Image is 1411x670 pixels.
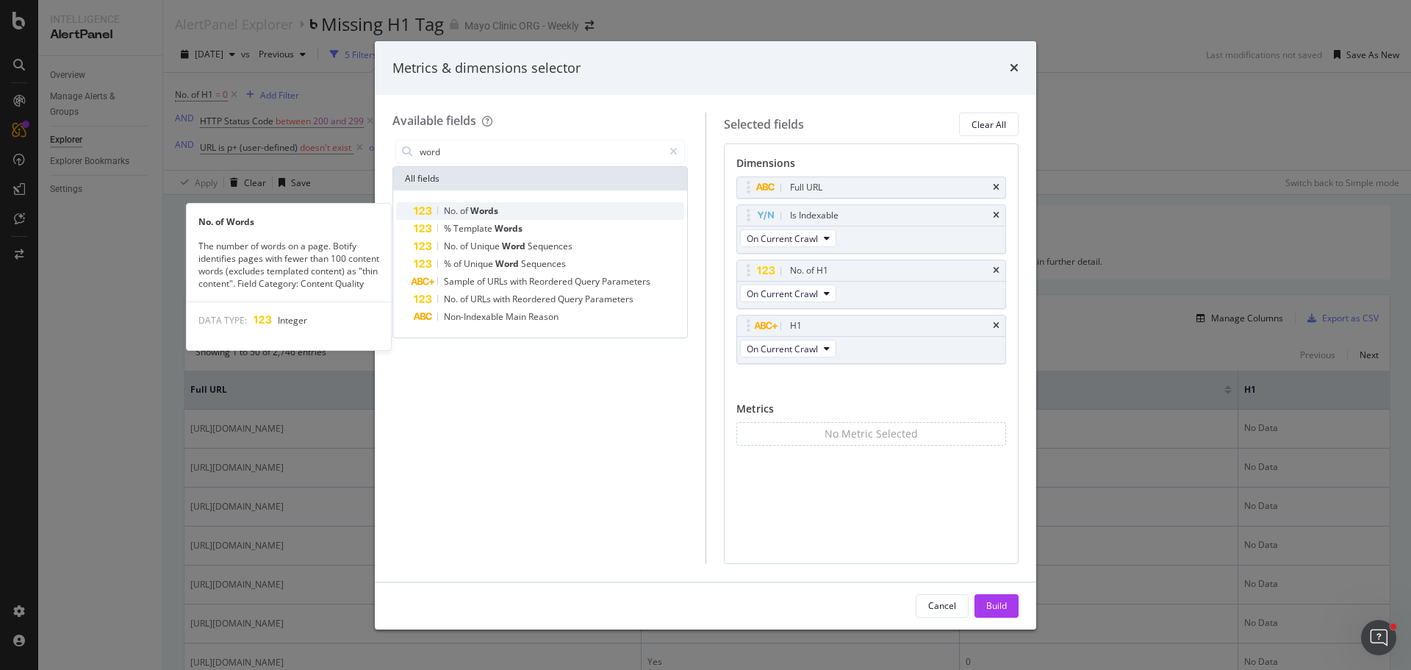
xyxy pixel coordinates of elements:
span: Sequences [521,257,566,270]
button: Cancel [916,594,969,618]
span: with [493,293,512,305]
div: H1timesOn Current Crawl [736,315,1007,364]
span: No. [444,240,460,252]
span: Query [575,275,602,288]
div: Is IndexabletimesOn Current Crawl [736,204,1007,254]
span: % [444,222,453,235]
div: H1 [790,318,802,333]
iframe: Intercom live chat [1361,620,1396,655]
div: times [993,321,999,330]
span: No. [444,204,460,217]
span: % [444,257,453,270]
div: Cancel [928,599,956,612]
div: Dimensions [736,156,1007,177]
span: of [460,240,470,252]
div: modal [375,41,1036,630]
span: Reason [528,310,559,323]
div: Build [986,599,1007,612]
button: On Current Crawl [740,229,836,247]
div: No. of H1 [790,263,828,278]
span: Main [506,310,528,323]
span: Sequences [528,240,572,252]
div: Available fields [392,113,476,129]
span: Unique [464,257,495,270]
span: Word [502,240,528,252]
div: The number of words on a page. Botify identifies pages with fewer than 100 content words (exclude... [187,240,391,291]
span: Parameters [585,293,633,305]
div: Full URL [790,180,822,195]
div: times [993,183,999,192]
span: Sample [444,275,477,288]
input: Search by field name [418,140,663,163]
span: Word [495,257,521,270]
div: Metrics & dimensions selector [392,59,581,78]
div: Selected fields [724,116,804,133]
span: with [510,275,529,288]
span: Parameters [602,275,650,288]
div: Full URLtimes [736,177,1007,199]
span: of [460,293,470,305]
span: On Current Crawl [747,343,818,355]
div: No Metric Selected [825,427,918,441]
span: URLs [487,275,510,288]
span: Query [558,293,585,305]
span: On Current Crawl [747,288,818,300]
span: of [477,275,487,288]
span: Words [495,222,523,235]
div: No. of Words [187,215,391,228]
button: On Current Crawl [740,285,836,302]
span: Words [470,204,498,217]
div: times [1010,59,1019,78]
span: Non-Indexable [444,310,506,323]
span: URLs [470,293,493,305]
span: Unique [470,240,502,252]
div: times [993,266,999,275]
span: of [460,204,470,217]
div: times [993,211,999,220]
button: Clear All [959,113,1019,136]
span: Reordered [529,275,575,288]
span: Template [453,222,495,235]
div: Is Indexable [790,208,839,223]
div: All fields [393,167,687,190]
span: No. [444,293,460,305]
span: of [453,257,464,270]
span: Reordered [512,293,558,305]
button: On Current Crawl [740,340,836,357]
div: No. of H1timesOn Current Crawl [736,260,1007,309]
button: Build [974,594,1019,618]
div: Clear All [972,118,1006,131]
span: On Current Crawl [747,232,818,245]
div: Metrics [736,402,1007,422]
